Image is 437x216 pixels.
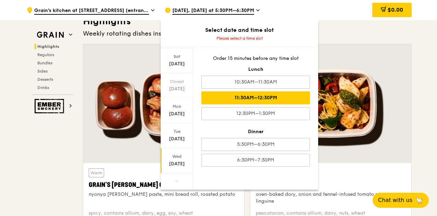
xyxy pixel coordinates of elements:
div: [DATE] [162,136,192,142]
h3: Highlights [83,15,412,27]
div: Marinara Fish Pasta [256,180,406,190]
span: Grain's kitchen at [STREET_ADDRESS] (entrance along [PERSON_NAME][GEOGRAPHIC_DATA]) [34,7,149,15]
div: Please select a time slot [161,36,318,41]
div: [DATE] [162,161,192,167]
div: nyonya [PERSON_NAME] paste, mini bread roll, roasted potato [89,191,239,198]
div: Dinner [201,128,310,135]
div: Sat [162,54,192,59]
div: Wed [162,154,192,159]
div: 5:30PM–6:30PM [201,138,310,151]
div: Order 15 minutes before any time slot [201,55,310,62]
div: 11:30AM–12:30PM [201,91,310,104]
span: Drinks [37,85,49,90]
div: oven-baked dory, onion and fennel-infused tomato sauce, linguine [256,191,406,205]
div: 10:30AM–11:30AM [201,76,310,89]
img: Grain web logo [35,29,66,41]
span: Chat with us [378,196,412,204]
span: Regulars [37,52,54,57]
div: [DATE] [162,111,192,117]
span: 🦙 [415,196,423,204]
div: Closed [162,79,192,84]
span: Bundles [37,61,52,65]
span: $0.00 [388,7,403,13]
div: [DATE] [162,61,192,67]
div: Lunch [201,66,310,73]
span: [DATE], [DATE] at 5:30PM–6:30PM [172,7,254,15]
span: Sides [37,69,48,74]
div: 6:30PM–7:30PM [201,154,310,167]
div: Warm [89,168,104,177]
div: Select date and time slot [161,26,318,34]
div: Tue [162,129,192,134]
span: Desserts [37,77,53,82]
div: [DATE] [162,86,192,92]
span: Highlights [37,44,59,49]
img: Ember Smokery web logo [35,99,66,113]
div: Mon [162,104,192,109]
div: Weekly rotating dishes inspired by flavours from around the world. [83,29,412,38]
div: Grain's [PERSON_NAME] Chicken Stew (and buns) [89,180,239,190]
button: Chat with us🦙 [373,193,429,208]
div: 12:30PM–1:30PM [201,107,310,120]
